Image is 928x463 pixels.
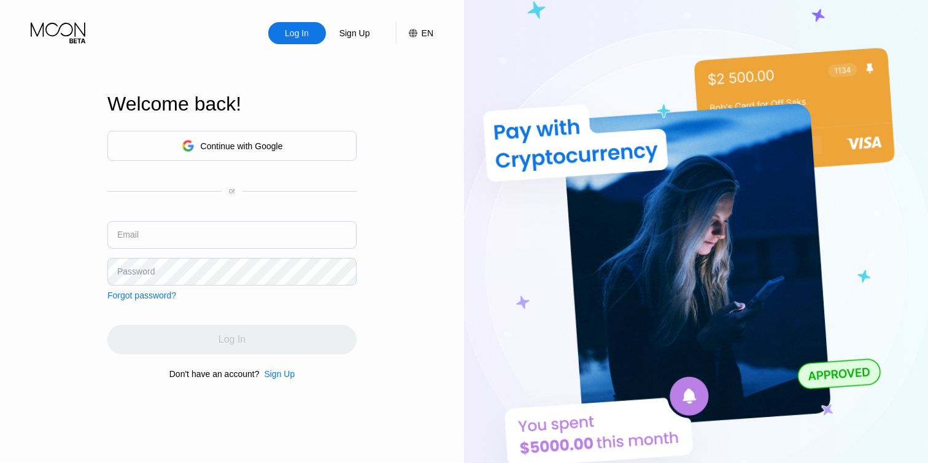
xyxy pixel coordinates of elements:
[201,141,283,151] div: Continue with Google
[284,27,310,39] div: Log In
[259,369,295,379] div: Sign Up
[422,28,433,38] div: EN
[107,290,176,300] div: Forgot password?
[229,187,236,195] div: or
[107,131,357,161] div: Continue with Google
[117,230,139,239] div: Email
[338,27,371,39] div: Sign Up
[169,369,260,379] div: Don't have an account?
[326,22,384,44] div: Sign Up
[268,22,326,44] div: Log In
[117,267,155,276] div: Password
[264,369,295,379] div: Sign Up
[107,93,357,115] div: Welcome back!
[396,22,433,44] div: EN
